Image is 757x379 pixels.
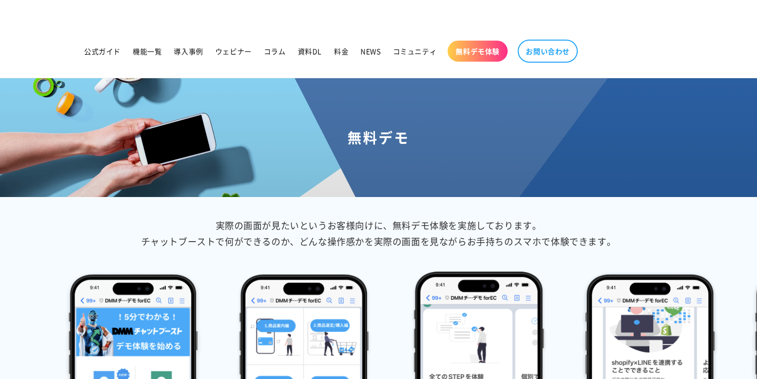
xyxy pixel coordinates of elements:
[292,41,328,62] a: 資料DL
[526,47,570,56] span: お問い合わせ
[387,41,443,62] a: コミュニティ
[298,47,322,56] span: 資料DL
[258,41,292,62] a: コラム
[393,47,437,56] span: コミュニティ
[174,47,203,56] span: 導入事例
[264,47,286,56] span: コラム
[12,128,745,146] h1: 無料デモ
[354,41,387,62] a: NEWS
[133,47,162,56] span: 機能一覧
[360,47,381,56] span: NEWS
[215,47,252,56] span: ウェビナー
[448,41,508,62] a: 無料デモ体験
[518,40,578,63] a: お問い合わせ
[168,41,209,62] a: 導入事例
[334,47,348,56] span: 料金
[78,41,127,62] a: 公式ガイド
[127,41,168,62] a: 機能一覧
[209,41,258,62] a: ウェビナー
[84,47,121,56] span: 公式ガイド
[328,41,354,62] a: 料金
[456,47,500,56] span: 無料デモ体験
